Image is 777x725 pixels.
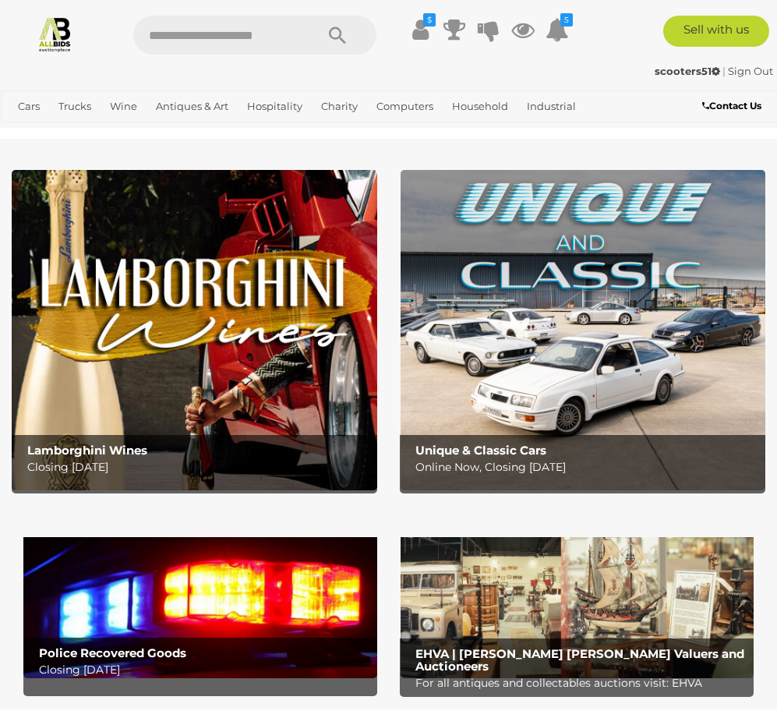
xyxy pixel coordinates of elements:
p: Closing [DATE] [39,660,369,680]
a: Sell with us [663,16,769,47]
b: EHVA | [PERSON_NAME] [PERSON_NAME] Valuers and Auctioneers [415,646,744,674]
img: Police Recovered Goods [23,522,377,678]
a: 5 [546,16,569,44]
a: Jewellery [12,119,72,145]
a: Unique & Classic Cars Unique & Classic Cars Online Now, Closing [DATE] [401,170,766,490]
b: Lamborghini Wines [27,443,147,458]
img: EHVA | Evans Hastings Valuers and Auctioneers [401,522,754,679]
a: Trucks [52,94,97,119]
a: Lamborghini Wines Lamborghini Wines Closing [DATE] [12,170,377,490]
a: Cars [12,94,46,119]
a: Office [79,119,121,145]
i: $ [423,13,436,27]
i: 5 [560,13,573,27]
a: $ [408,16,432,44]
a: Wine [104,94,143,119]
a: Computers [370,94,440,119]
b: Police Recovered Goods [39,645,186,660]
a: Hospitality [241,94,309,119]
a: Charity [315,94,364,119]
a: Police Recovered Goods Police Recovered Goods Closing [DATE] [23,522,377,678]
a: Antiques & Art [150,94,235,119]
p: Online Now, Closing [DATE] [415,458,758,477]
img: Lamborghini Wines [12,170,377,490]
span: | [722,65,726,77]
img: Allbids.com.au [37,16,73,52]
b: Unique & Classic Cars [415,443,546,458]
a: scooters51 [655,65,722,77]
b: Contact Us [702,100,761,111]
a: Contact Us [702,97,765,115]
a: Sports [127,119,171,145]
a: Industrial [521,94,582,119]
strong: scooters51 [655,65,720,77]
p: For all antiques and collectables auctions visit: EHVA [415,674,746,693]
button: Search [298,16,376,55]
a: Sign Out [728,65,773,77]
a: Household [446,94,514,119]
a: EHVA | Evans Hastings Valuers and Auctioneers EHVA | [PERSON_NAME] [PERSON_NAME] Valuers and Auct... [401,522,754,679]
p: Closing [DATE] [27,458,369,477]
img: Unique & Classic Cars [401,170,766,490]
a: [GEOGRAPHIC_DATA] [178,119,301,145]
